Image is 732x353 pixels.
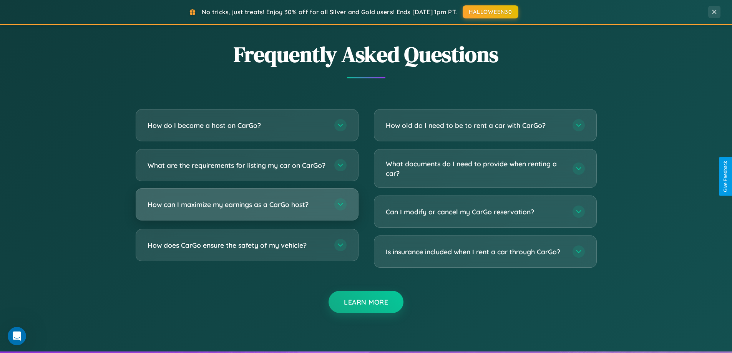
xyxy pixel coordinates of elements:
[202,8,457,16] span: No tricks, just treats! Enjoy 30% off for all Silver and Gold users! Ends [DATE] 1pm PT.
[329,291,403,313] button: Learn More
[148,121,327,130] h3: How do I become a host on CarGo?
[386,121,565,130] h3: How old do I need to be to rent a car with CarGo?
[148,200,327,209] h3: How can I maximize my earnings as a CarGo host?
[148,161,327,170] h3: What are the requirements for listing my car on CarGo?
[386,247,565,257] h3: Is insurance included when I rent a car through CarGo?
[723,161,728,192] div: Give Feedback
[463,5,518,18] button: HALLOWEEN30
[386,159,565,178] h3: What documents do I need to provide when renting a car?
[386,207,565,217] h3: Can I modify or cancel my CarGo reservation?
[148,240,327,250] h3: How does CarGo ensure the safety of my vehicle?
[136,40,597,69] h2: Frequently Asked Questions
[8,327,26,345] iframe: Intercom live chat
